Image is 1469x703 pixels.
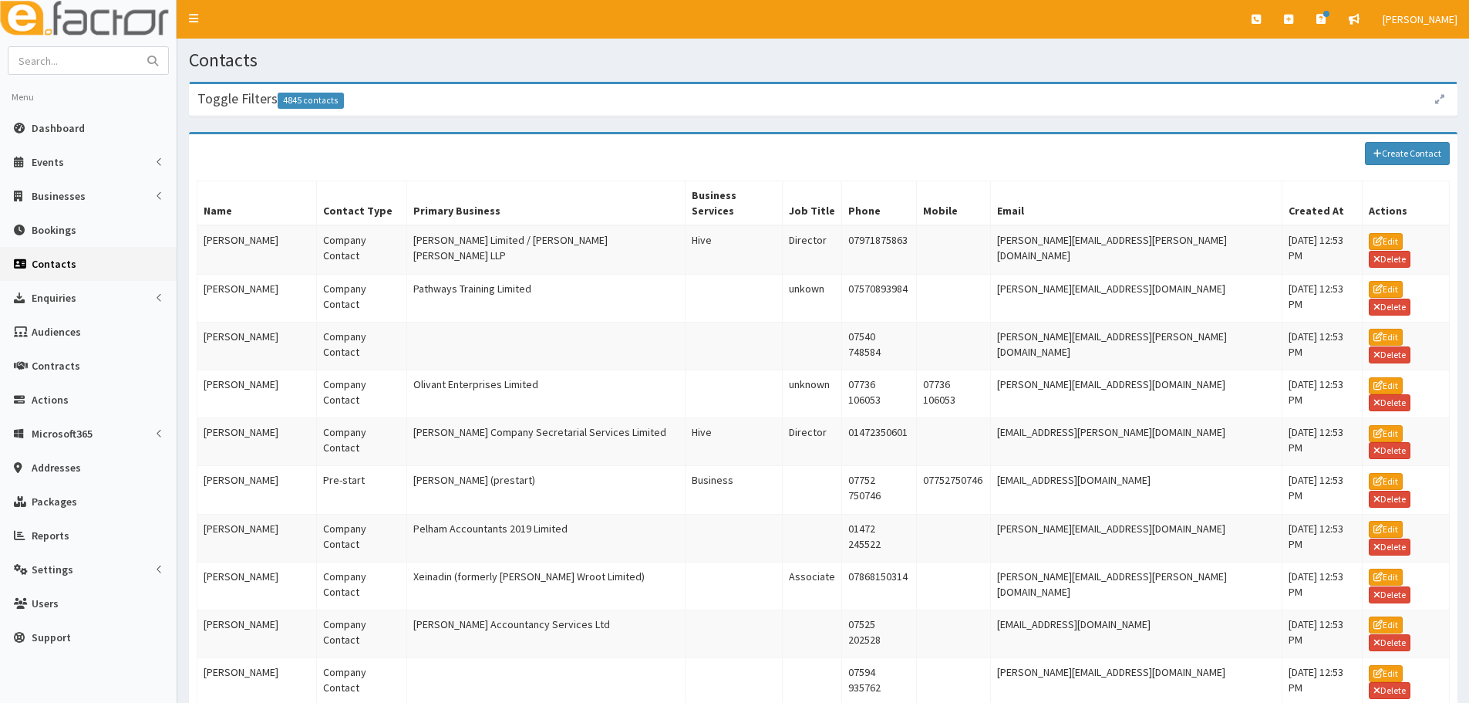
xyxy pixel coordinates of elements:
[916,466,991,514] td: 07752750746
[32,461,81,475] span: Addresses
[991,181,1282,226] th: Email
[197,92,344,106] h3: Toggle Filters
[32,257,76,271] span: Contacts
[316,181,406,226] th: Contact Type
[278,93,344,109] span: 4845 contacts
[783,562,842,610] td: Associate
[316,610,406,657] td: Company Contact
[32,427,93,441] span: Microsoft365
[32,189,86,203] span: Businesses
[991,418,1282,466] td: [EMAIL_ADDRESS][PERSON_NAME][DOMAIN_NAME]
[1369,521,1403,538] a: Edit
[316,322,406,370] td: Company Contact
[32,359,80,373] span: Contracts
[1369,586,1410,603] a: Delete
[407,418,686,466] td: [PERSON_NAME] Company Secretarial Services Limited
[407,225,686,274] td: [PERSON_NAME] Limited / [PERSON_NAME] [PERSON_NAME] LLP
[1369,665,1403,682] a: Edit
[189,50,1457,70] h1: Contacts
[1369,617,1403,634] a: Edit
[685,225,782,274] td: Hive
[783,181,842,226] th: Job Title
[991,274,1282,322] td: [PERSON_NAME][EMAIL_ADDRESS][DOMAIN_NAME]
[1383,12,1457,26] span: [PERSON_NAME]
[32,393,69,407] span: Actions
[1369,682,1410,699] a: Delete
[842,514,917,562] td: 01472 245522
[32,121,85,135] span: Dashboard
[197,466,317,514] td: [PERSON_NAME]
[197,370,317,417] td: [PERSON_NAME]
[842,562,917,610] td: 07868150314
[407,181,686,226] th: Primary Business
[197,322,317,370] td: [PERSON_NAME]
[32,563,73,576] span: Settings
[842,610,917,657] td: 07525 202528
[316,225,406,274] td: Company Contact
[1369,233,1403,250] a: Edit
[1282,225,1363,274] td: [DATE] 12:53 PM
[783,274,842,322] td: unkown
[197,181,317,226] th: Name
[197,274,317,322] td: [PERSON_NAME]
[1369,569,1403,586] a: Edit
[1363,181,1450,226] th: Actions
[842,225,917,274] td: 07971875863
[32,630,71,644] span: Support
[1282,418,1363,466] td: [DATE] 12:53 PM
[991,322,1282,370] td: [PERSON_NAME][EMAIL_ADDRESS][PERSON_NAME][DOMAIN_NAME]
[991,466,1282,514] td: [EMAIL_ADDRESS][DOMAIN_NAME]
[316,274,406,322] td: Company Contact
[1282,274,1363,322] td: [DATE] 12:53 PM
[685,418,782,466] td: Hive
[1282,466,1363,514] td: [DATE] 12:53 PM
[1369,491,1410,508] a: Delete
[842,418,917,466] td: 01472350601
[783,225,842,274] td: Director
[685,181,782,226] th: Business Services
[32,325,81,339] span: Audiences
[1369,329,1403,346] a: Edit
[197,514,317,562] td: [PERSON_NAME]
[32,597,59,610] span: Users
[991,514,1282,562] td: [PERSON_NAME][EMAIL_ADDRESS][DOMAIN_NAME]
[1369,425,1403,442] a: Edit
[1282,322,1363,370] td: [DATE] 12:53 PM
[685,466,782,514] td: Business
[32,291,76,305] span: Enquiries
[407,466,686,514] td: [PERSON_NAME] (prestart)
[1369,281,1403,298] a: Edit
[407,370,686,417] td: Olivant Enterprises Limited
[316,562,406,610] td: Company Contact
[916,181,991,226] th: Mobile
[32,529,69,542] span: Reports
[32,495,77,509] span: Packages
[1369,346,1410,363] a: Delete
[991,610,1282,657] td: [EMAIL_ADDRESS][DOMAIN_NAME]
[1369,473,1403,490] a: Edit
[316,418,406,466] td: Company Contact
[991,225,1282,274] td: [PERSON_NAME][EMAIL_ADDRESS][PERSON_NAME][DOMAIN_NAME]
[1369,539,1410,556] a: Delete
[1282,370,1363,417] td: [DATE] 12:53 PM
[316,514,406,562] td: Company Contact
[197,225,317,274] td: [PERSON_NAME]
[407,514,686,562] td: Pelham Accountants 2019 Limited
[991,562,1282,610] td: [PERSON_NAME][EMAIL_ADDRESS][PERSON_NAME][DOMAIN_NAME]
[842,322,917,370] td: 07540 748584
[407,562,686,610] td: Xeinadin (formerly [PERSON_NAME] Wroot Limited)
[1365,142,1450,165] a: Create Contact
[783,418,842,466] td: Director
[1369,251,1410,268] a: Delete
[407,610,686,657] td: [PERSON_NAME] Accountancy Services Ltd
[1282,610,1363,657] td: [DATE] 12:53 PM
[197,418,317,466] td: [PERSON_NAME]
[316,466,406,514] td: Pre-start
[842,274,917,322] td: 07570893984
[783,370,842,417] td: unknown
[8,47,138,74] input: Search...
[32,223,76,237] span: Bookings
[1369,442,1410,459] a: Delete
[197,610,317,657] td: [PERSON_NAME]
[1282,562,1363,610] td: [DATE] 12:53 PM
